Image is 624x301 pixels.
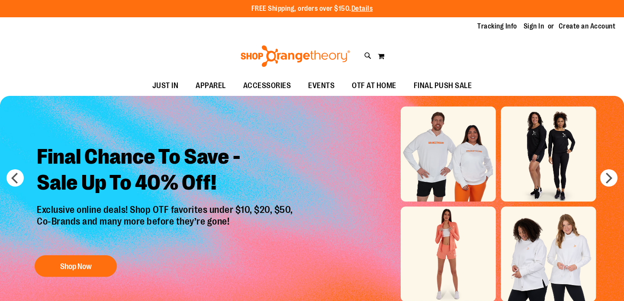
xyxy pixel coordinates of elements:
[243,76,291,95] span: ACCESSORIES
[30,204,302,247] p: Exclusive online deals! Shop OTF favorites under $10, $20, $50, Co-Brands and many more before th...
[30,137,302,204] h2: Final Chance To Save - Sale Up To 40% Off!
[352,76,396,95] span: OTF AT HOME
[343,76,405,96] a: OTF AT HOME
[196,76,226,95] span: APPAREL
[308,76,335,95] span: EVENTS
[351,5,373,13] a: Details
[187,76,235,96] a: APPAREL
[600,169,618,187] button: next
[414,76,472,95] span: FINAL PUSH SALE
[299,76,343,96] a: EVENTS
[239,45,351,67] img: Shop Orangetheory
[477,22,517,31] a: Tracking Info
[405,76,481,96] a: FINAL PUSH SALE
[144,76,187,96] a: JUST IN
[251,4,373,14] p: FREE Shipping, orders over $150.
[152,76,179,95] span: JUST IN
[35,255,117,277] button: Shop Now
[235,76,300,96] a: ACCESSORIES
[30,137,302,281] a: Final Chance To Save -Sale Up To 40% Off! Exclusive online deals! Shop OTF favorites under $10, $...
[559,22,616,31] a: Create an Account
[524,22,544,31] a: Sign In
[6,169,24,187] button: prev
